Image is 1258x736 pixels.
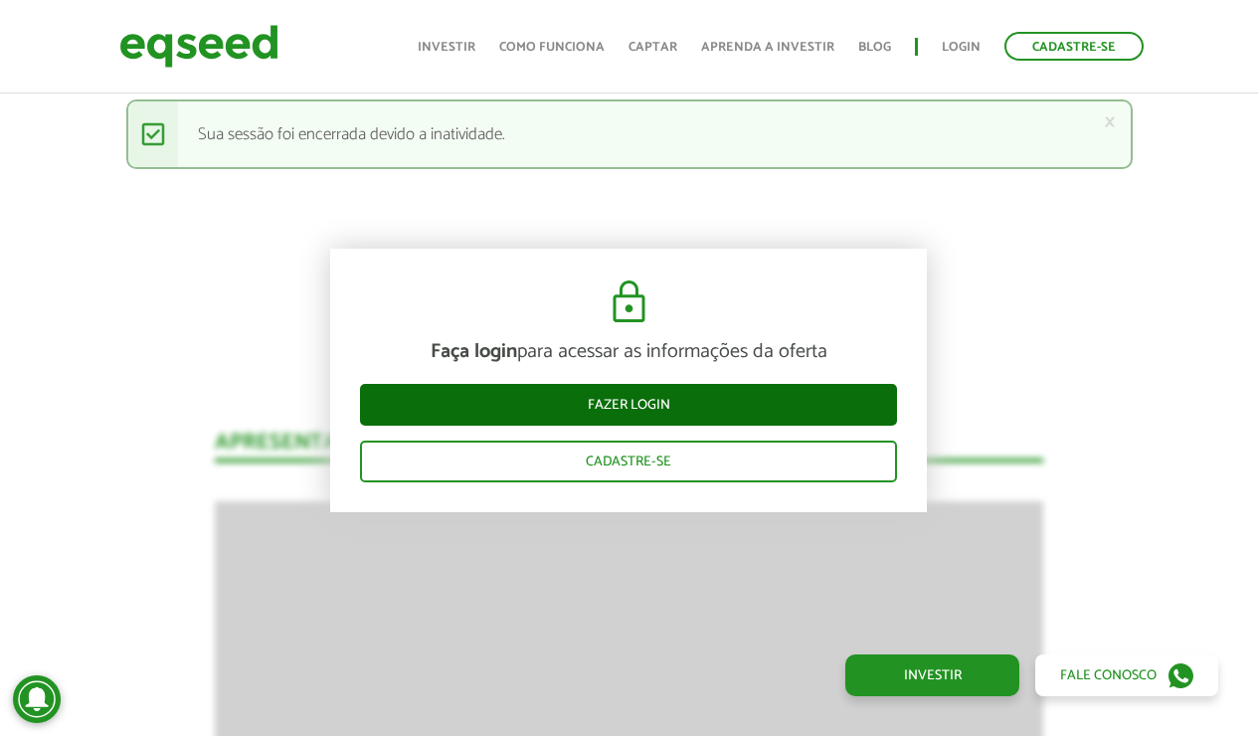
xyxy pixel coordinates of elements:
[1035,654,1218,696] a: Fale conosco
[360,441,897,482] a: Cadastre-se
[1104,111,1116,132] a: ×
[360,340,897,364] p: para acessar as informações da oferta
[431,335,517,368] strong: Faça login
[119,20,278,73] img: EqSeed
[845,654,1019,696] a: Investir
[701,41,834,54] a: Aprenda a investir
[1004,32,1144,61] a: Cadastre-se
[629,41,677,54] a: Captar
[360,384,897,426] a: Fazer login
[605,278,653,326] img: cadeado.svg
[942,41,981,54] a: Login
[418,41,475,54] a: Investir
[499,41,605,54] a: Como funciona
[858,41,891,54] a: Blog
[126,99,1133,169] div: Sua sessão foi encerrada devido a inatividade.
